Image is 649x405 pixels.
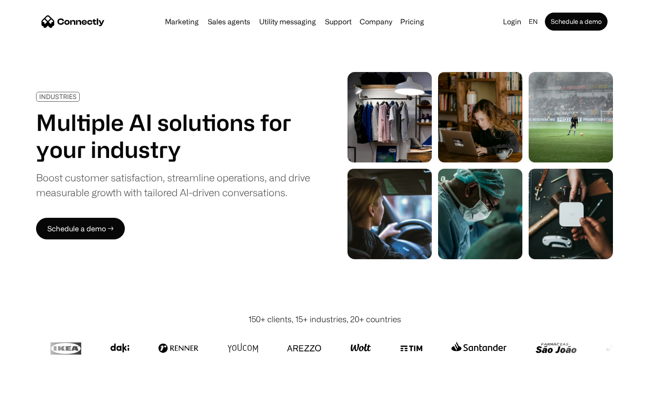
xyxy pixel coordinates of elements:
a: Utility messaging [256,18,320,25]
a: Schedule a demo [545,13,608,31]
a: Schedule a demo → [36,218,125,239]
div: INDUSTRIES [39,93,77,100]
div: en [529,15,538,28]
a: Login [499,15,525,28]
a: Marketing [161,18,202,25]
a: Pricing [397,18,428,25]
div: Boost customer satisfaction, streamline operations, and drive measurable growth with tailored AI-... [36,170,310,200]
aside: Language selected: English [9,388,54,402]
ul: Language list [18,389,54,402]
div: 150+ clients, 15+ industries, 20+ countries [248,313,401,325]
div: Company [360,15,392,28]
a: Sales agents [204,18,254,25]
h1: Multiple AI solutions for your industry [36,109,310,163]
a: Support [321,18,355,25]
